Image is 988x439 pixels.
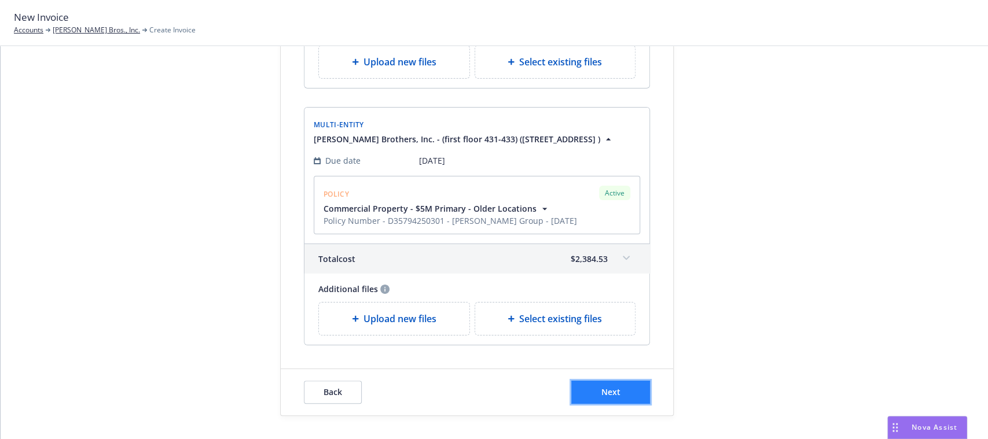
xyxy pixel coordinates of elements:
span: Commercial Property - $5M Primary - Older Locations [324,202,537,215]
button: Commercial Property - $5M Primary - Older Locations [324,202,577,215]
div: Upload new files [318,302,470,335]
div: Totalcost$2,384.53 [304,244,649,273]
div: Active [599,186,630,200]
span: Policy Number - D35794250301 - [PERSON_NAME] Group - [DATE] [324,215,577,227]
span: Back [324,386,342,397]
button: Back [304,381,362,404]
span: Upload new files [363,55,436,69]
button: Next [571,381,650,404]
span: Create Invoice [149,25,196,35]
span: Next [601,386,620,397]
span: Select existing files [519,55,602,69]
span: Multi-entity [314,120,364,130]
div: Drag to move [888,416,902,438]
span: [DATE] [419,154,445,167]
div: Upload new files [318,45,470,79]
div: Select existing files [475,302,636,335]
button: Nova Assist [887,416,967,439]
span: Select existing files [519,312,602,326]
button: [PERSON_NAME] Brothers, Inc. - (first floor 431-433) ([STREET_ADDRESS] ) [314,133,614,145]
span: Upload new files [363,312,436,326]
span: Total cost [318,253,355,265]
a: [PERSON_NAME] Bros., Inc. [53,25,140,35]
span: New Invoice [14,10,69,25]
span: Due date [325,154,361,167]
span: $2,384.53 [571,253,608,265]
span: POLICY [324,189,349,199]
span: Nova Assist [912,422,957,432]
a: Accounts [14,25,43,35]
div: Select existing files [475,45,636,79]
span: Additional files [318,283,378,295]
span: [PERSON_NAME] Brothers, Inc. - (first floor 431-433) ([STREET_ADDRESS] ) [314,133,600,145]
